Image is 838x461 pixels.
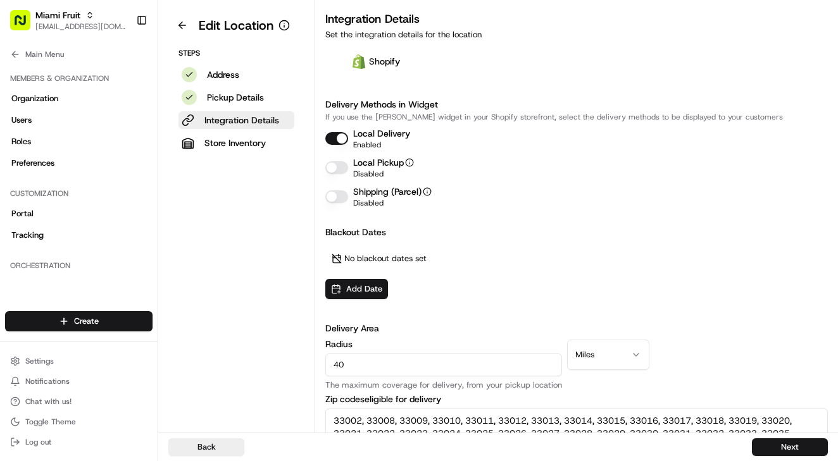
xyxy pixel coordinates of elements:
[5,393,153,410] button: Chat with us!
[11,136,31,147] span: Roles
[178,89,294,106] button: Pickup Details
[325,10,828,28] h3: Integration Details
[204,137,266,149] p: Store Inventory
[353,198,432,208] p: Disabled
[35,22,126,32] button: [EMAIL_ADDRESS][DOMAIN_NAME]
[325,340,562,348] label: Radius
[325,381,562,390] p: The maximum coverage for delivery, from your pickup location
[5,183,153,204] div: Customization
[325,98,828,111] h3: Delivery Methods in Widget
[353,127,410,140] p: Local Delivery
[325,243,433,274] div: No blackout dates set
[325,395,828,403] label: Zip codes eligible for delivery
[178,48,294,58] p: Steps
[178,66,294,83] button: Address
[5,110,153,130] a: Users
[207,91,264,104] p: Pickup Details
[204,114,279,126] p: Integration Details
[11,208,34,219] span: Portal
[25,49,64,59] span: Main Menu
[353,156,414,169] p: Local Pickup
[325,279,388,299] button: Add Date
[5,46,153,63] button: Main Menu
[5,352,153,370] button: Settings
[325,112,828,122] p: If you use the [PERSON_NAME] widget in your Shopify storefront, select the delivery methods to be...
[168,438,244,456] button: Back
[752,438,828,456] button: Next
[11,93,58,104] span: Organization
[25,437,51,447] span: Log out
[207,68,239,81] p: Address
[5,413,153,431] button: Toggle Theme
[11,230,44,241] span: Tracking
[325,29,828,40] p: Set the integration details for the location
[325,190,348,203] button: Shipping
[25,356,54,366] span: Settings
[11,157,54,169] span: Preferences
[5,68,153,89] div: Members & Organization
[25,396,72,407] span: Chat with us!
[353,140,410,150] p: Enabled
[5,372,153,390] button: Notifications
[199,16,273,34] h1: Edit Location
[353,169,414,179] p: Disabled
[5,153,153,173] a: Preferences
[178,111,294,129] button: Integration Details
[353,185,432,198] p: Shipping (Parcel)
[5,225,153,245] a: Tracking
[5,311,153,331] button: Create
[325,48,427,75] div: Shopify
[5,89,153,109] a: Organization
[5,255,153,276] div: Orchestration
[5,204,153,224] a: Portal
[325,322,828,335] h3: Delivery Area
[74,316,99,327] span: Create
[25,417,76,427] span: Toggle Theme
[5,5,131,35] button: Miami Fruit[EMAIL_ADDRESS][DOMAIN_NAME]
[5,132,153,152] a: Roles
[325,161,348,174] button: Local Pickup
[11,114,32,126] span: Users
[25,376,70,386] span: Notifications
[5,433,153,451] button: Log out
[178,134,294,152] button: Store Inventory
[35,9,80,22] button: Miami Fruit
[325,132,348,145] button: Local Delivery
[325,226,828,238] h3: Blackout Dates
